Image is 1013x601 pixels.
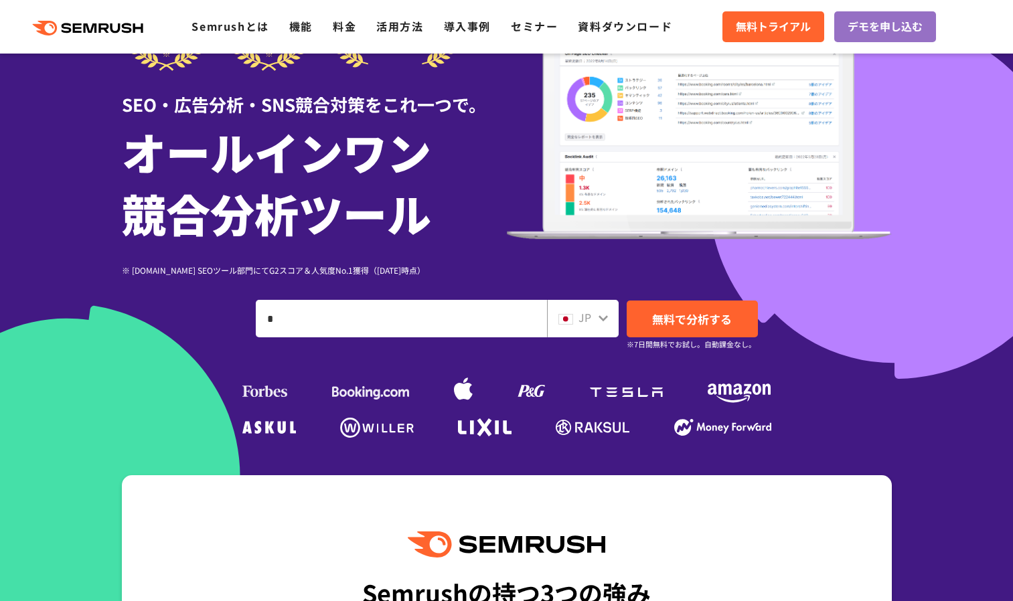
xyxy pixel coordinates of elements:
a: 活用方法 [376,18,423,34]
a: セミナー [511,18,558,34]
div: SEO・広告分析・SNS競合対策をこれ一つで。 [122,71,507,117]
span: 無料トライアル [736,18,811,35]
span: 無料で分析する [652,311,732,327]
span: JP [578,309,591,325]
a: 資料ダウンロード [578,18,672,34]
a: 機能 [289,18,313,34]
a: 無料で分析する [627,300,758,337]
a: デモを申し込む [834,11,936,42]
div: ※ [DOMAIN_NAME] SEOツール部門にてG2スコア＆人気度No.1獲得（[DATE]時点） [122,264,507,276]
a: 導入事例 [444,18,491,34]
small: ※7日間無料でお試し。自動課金なし。 [627,338,756,351]
a: Semrushとは [191,18,268,34]
a: 料金 [333,18,356,34]
h1: オールインワン 競合分析ツール [122,120,507,244]
input: ドメイン、キーワードまたはURLを入力してください [256,300,546,337]
span: デモを申し込む [848,18,923,35]
a: 無料トライアル [722,11,824,42]
img: Semrush [408,531,605,557]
